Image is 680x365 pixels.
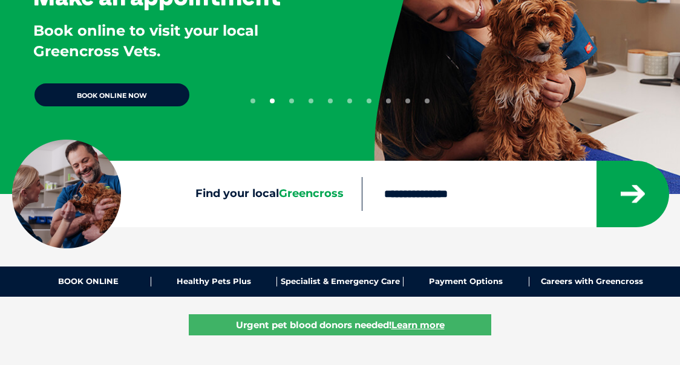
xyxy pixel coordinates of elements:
label: Find your local [12,187,362,201]
a: Payment Options [404,277,529,286]
span: Greencross [279,187,344,200]
button: 3 of 10 [289,99,294,103]
a: Healthy Pets Plus [151,277,277,286]
a: BOOK ONLINE [25,277,151,286]
a: Careers with Greencross [529,277,655,286]
button: 2 of 10 [270,99,275,103]
button: 7 of 10 [367,99,371,103]
button: 5 of 10 [328,99,333,103]
a: BOOK ONLINE NOW [33,82,191,108]
button: 1 of 10 [250,99,255,103]
button: 8 of 10 [386,99,391,103]
p: Book online to visit your local Greencross Vets. [33,21,335,61]
button: 9 of 10 [405,99,410,103]
button: 4 of 10 [309,99,313,103]
button: 6 of 10 [347,99,352,103]
button: 10 of 10 [425,99,430,103]
u: Learn more [391,319,445,331]
a: Specialist & Emergency Care [277,277,403,286]
a: Urgent pet blood donors needed!Learn more [189,314,491,335]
